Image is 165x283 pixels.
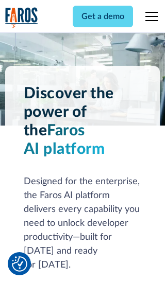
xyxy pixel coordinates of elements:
a: Get a demo [73,6,133,27]
span: Faros AI platform [24,123,105,157]
img: Revisit consent button [12,256,27,272]
div: menu [139,4,160,29]
img: Logo of the analytics and reporting company Faros. [5,7,38,28]
div: Designed for the enterprise, the Faros AI platform delivers every capability you need to unlock d... [24,175,142,272]
button: Cookie Settings [12,256,27,272]
h1: Discover the power of the [24,84,142,158]
a: home [5,7,38,28]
